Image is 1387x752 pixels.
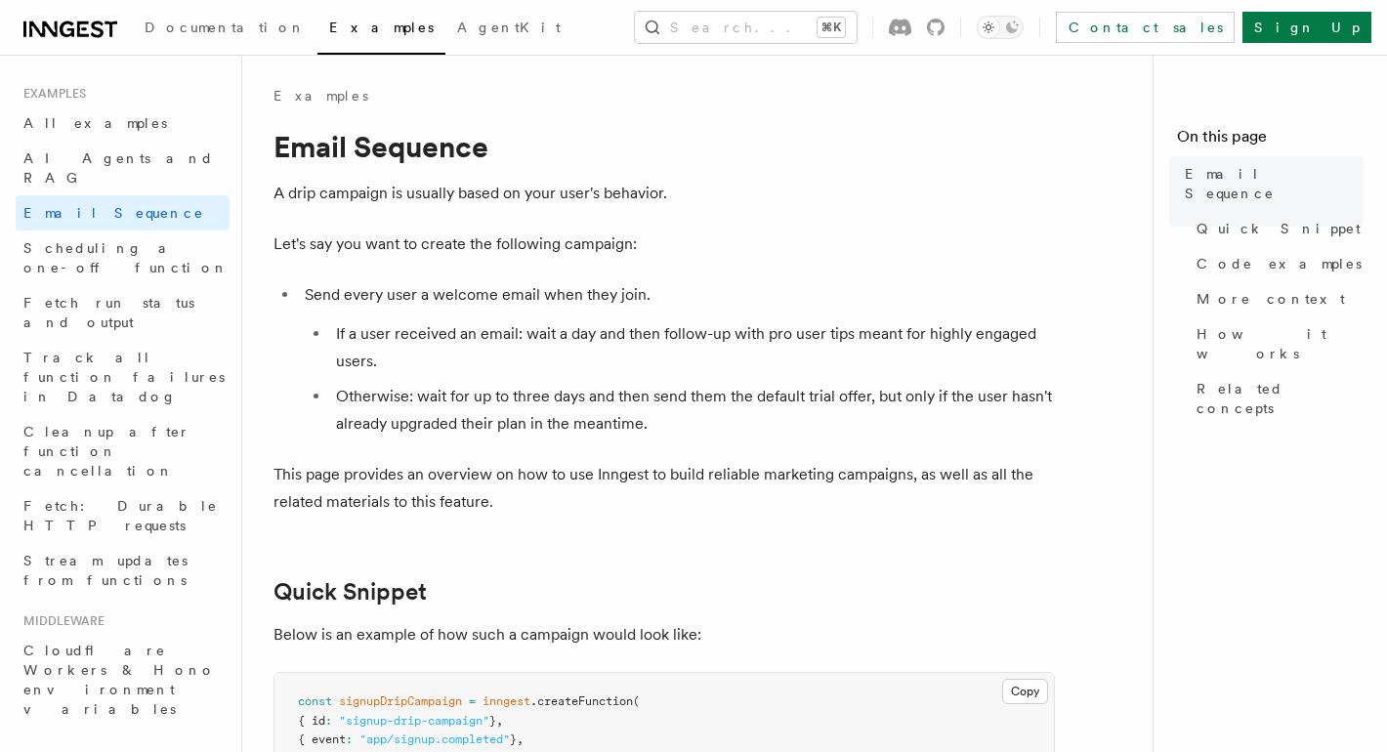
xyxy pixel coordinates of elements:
a: All examples [16,105,230,141]
span: Fetch: Durable HTTP requests [23,498,218,533]
a: AI Agents and RAG [16,141,230,195]
p: Let's say you want to create the following campaign: [273,230,1055,258]
span: Code examples [1197,254,1362,273]
a: Email Sequence [1177,156,1364,211]
span: Stream updates from functions [23,553,188,588]
a: Track all function failures in Datadog [16,340,230,414]
button: Toggle dark mode [977,16,1024,39]
span: Email Sequence [23,205,204,221]
a: Quick Snippet [1189,211,1364,246]
a: More context [1189,281,1364,316]
span: { id [298,714,325,728]
p: This page provides an overview on how to use Inngest to build reliable marketing campaigns, as we... [273,461,1055,516]
h1: Email Sequence [273,129,1055,164]
a: Examples [317,6,445,55]
a: Examples [273,86,368,105]
span: Quick Snippet [1197,219,1361,238]
p: A drip campaign is usually based on your user's behavior. [273,180,1055,207]
a: Documentation [133,6,317,53]
span: inngest [483,694,530,708]
span: Track all function failures in Datadog [23,350,225,404]
span: Related concepts [1197,379,1364,418]
span: Cloudflare Workers & Hono environment variables [23,643,216,717]
a: Scheduling a one-off function [16,230,230,285]
span: Examples [16,86,86,102]
span: Documentation [145,20,306,35]
span: Email Sequence [1185,164,1364,203]
span: More context [1197,289,1345,309]
span: AI Agents and RAG [23,150,214,186]
span: All examples [23,115,167,131]
span: = [469,694,476,708]
span: .createFunction [530,694,633,708]
button: Search...⌘K [635,12,857,43]
a: Fetch: Durable HTTP requests [16,488,230,543]
a: Stream updates from functions [16,543,230,598]
span: Middleware [16,613,105,629]
li: If a user received an email: wait a day and then follow-up with pro user tips meant for highly en... [330,320,1055,375]
a: Quick Snippet [273,578,427,606]
a: Cleanup after function cancellation [16,414,230,488]
span: AgentKit [457,20,561,35]
kbd: ⌘K [818,18,845,37]
a: Code examples [1189,246,1364,281]
button: Copy [1002,679,1048,704]
li: Send every user a welcome email when they join. [299,281,1055,438]
span: , [517,732,524,746]
a: Related concepts [1189,371,1364,426]
span: const [298,694,332,708]
a: Cloudflare Workers & Hono environment variables [16,633,230,727]
span: } [510,732,517,746]
a: AgentKit [445,6,572,53]
a: Contact sales [1056,12,1235,43]
span: : [346,732,353,746]
a: Sign Up [1242,12,1371,43]
p: Below is an example of how such a campaign would look like: [273,621,1055,648]
span: ( [633,694,640,708]
a: How it works [1189,316,1364,371]
span: Examples [329,20,434,35]
span: Fetch run status and output [23,295,194,330]
a: Fetch run status and output [16,285,230,340]
span: { event [298,732,346,746]
span: } [489,714,496,728]
a: Email Sequence [16,195,230,230]
span: : [325,714,332,728]
span: "app/signup.completed" [359,732,510,746]
span: "signup-drip-campaign" [339,714,489,728]
span: Scheduling a one-off function [23,240,229,275]
span: How it works [1197,324,1364,363]
h4: On this page [1177,125,1364,156]
li: Otherwise: wait for up to three days and then send them the default trial offer, but only if the ... [330,383,1055,438]
span: Cleanup after function cancellation [23,424,190,479]
span: , [496,714,503,728]
span: signupDripCampaign [339,694,462,708]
